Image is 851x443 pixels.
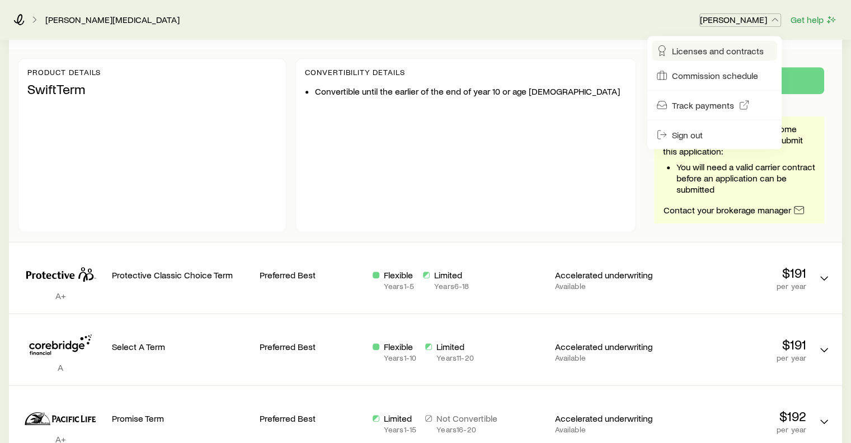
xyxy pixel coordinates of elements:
[663,204,805,217] a: Contact your brokerage manager
[667,408,806,424] p: $192
[554,341,659,352] p: Accelerated underwriting
[384,353,416,362] p: Years 1 - 10
[27,68,277,77] p: Product details
[112,413,251,424] p: Promise Term
[554,413,659,424] p: Accelerated underwriting
[790,13,838,26] button: Get help
[112,269,251,281] p: Protective Classic Choice Term
[436,353,474,362] p: Years 11 - 20
[667,265,806,281] p: $191
[676,161,815,195] li: You will need a valid carrier contract before an application can be submitted
[18,290,103,301] p: A+
[45,15,180,25] a: [PERSON_NAME][MEDICAL_DATA]
[315,86,627,97] li: Convertible until the earlier of the end of year 10 or age [DEMOGRAPHIC_DATA]
[667,425,806,434] p: per year
[652,40,777,60] a: Licenses and contracts
[27,81,277,97] p: SwiftTerm
[554,282,659,291] p: Available
[384,282,414,291] p: Years 1 - 5
[672,129,703,140] span: Sign out
[436,425,497,434] p: Years 16 - 20
[260,341,364,352] p: Preferred Best
[667,353,806,362] p: per year
[672,45,764,56] span: Licenses and contracts
[18,362,103,373] p: A
[700,14,781,25] p: [PERSON_NAME]
[384,425,416,434] p: Years 1 - 15
[667,282,806,291] p: per year
[305,68,627,77] p: Convertibility Details
[112,341,251,352] p: Select A Term
[436,341,474,352] p: Limited
[260,413,364,424] p: Preferred Best
[554,425,659,434] p: Available
[434,282,469,291] p: Years 6 - 18
[436,413,497,424] p: Not Convertible
[384,269,414,281] p: Flexible
[672,69,758,81] span: Commission schedule
[672,99,734,110] span: Track payments
[652,65,777,85] a: Commission schedule
[260,269,364,281] p: Preferred Best
[384,413,416,424] p: Limited
[699,13,781,27] button: [PERSON_NAME]
[554,269,659,281] p: Accelerated underwriting
[384,341,416,352] p: Flexible
[652,95,777,115] a: Track payments
[434,269,469,281] p: Limited
[652,124,777,144] button: Sign out
[667,337,806,352] p: $191
[554,353,659,362] p: Available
